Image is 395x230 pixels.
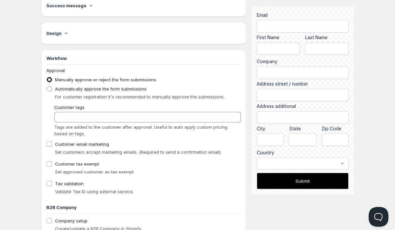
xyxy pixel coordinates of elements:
[46,204,241,211] h3: B2B Company
[257,12,349,18] div: Email
[55,181,84,186] span: Tax validation
[46,2,86,9] h4: Success message
[55,218,88,223] span: Company setup
[46,55,241,62] h3: Workflow
[55,94,224,99] span: For customer registration it's recommended to manually approve the submissions.
[55,77,156,82] span: Manually approve or reject the form submissions
[55,169,135,174] span: Set approved customer as tax exempt.
[322,125,349,132] label: Zip Code
[257,58,349,65] label: Company
[55,141,109,147] span: Customer email marketing
[289,125,316,132] label: State
[54,105,85,110] span: Customer tags
[257,34,300,41] label: First Name
[55,161,99,166] span: Customer tax exempt
[257,103,349,110] label: Address additional
[55,86,146,91] span: Automatically approve the form submissions
[46,68,65,73] span: Approval
[305,34,349,41] label: Last Name
[54,124,227,136] span: Tags are added to the customer after approval. Useful to auto apply custom pricing based on tags.
[55,149,222,155] span: Set customers accept marketing emails. (Required to send a confirmation email).
[257,81,349,87] label: Address street / number
[257,149,349,156] div: Country
[55,189,134,194] span: Validate Tax ID using external service.
[46,30,62,37] h4: Design
[257,173,349,189] button: Submit
[257,125,284,132] label: City
[369,207,388,227] iframe: Help Scout Beacon - Open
